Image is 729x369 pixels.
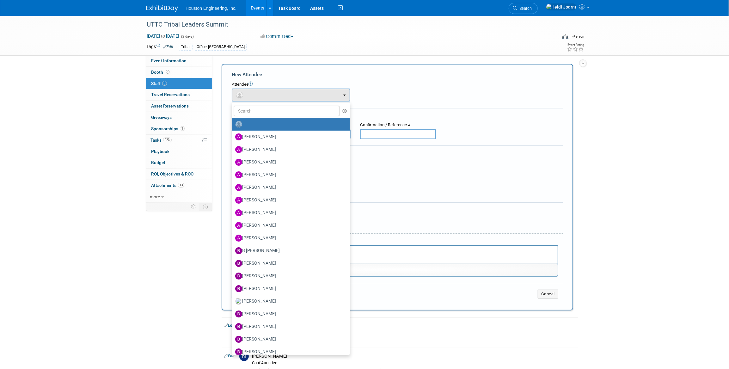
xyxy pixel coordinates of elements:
[151,115,172,120] span: Giveaways
[235,132,344,142] label: [PERSON_NAME]
[235,271,344,281] label: [PERSON_NAME]
[235,171,242,178] img: A.jpg
[252,330,575,335] div: Conf PM
[235,208,344,218] label: [PERSON_NAME]
[232,71,563,78] div: New Attendee
[252,360,575,366] div: Conf Attendee
[252,323,575,329] div: [PERSON_NAME]
[151,149,169,154] span: Playbook
[235,133,242,140] img: A.jpg
[160,34,166,39] span: to
[151,58,187,63] span: Event Information
[163,138,172,142] span: 92%
[165,70,171,74] span: Booth not reserved yet
[235,220,344,231] label: [PERSON_NAME]
[146,67,212,78] a: Booth
[146,43,173,51] td: Tags
[188,203,199,211] td: Personalize Event Tab Strip
[235,273,242,280] img: B.jpg
[150,138,172,143] span: Tasks
[235,209,242,216] img: A.jpg
[252,353,575,359] div: [PERSON_NAME]
[146,135,212,146] a: Tasks92%
[232,207,563,213] div: Misc. Attachments & Notes
[144,19,547,30] div: UTTC Tribal Leaders Summit
[235,159,242,166] img: A.jpg
[569,34,584,39] div: In-Person
[224,354,235,358] a: Edit
[146,169,212,180] a: ROI, Objectives & ROO
[179,44,193,50] div: Tribal
[232,246,558,263] iframe: Rich Text Area
[232,113,563,119] div: Registration / Ticket Info (optional)
[163,45,173,49] a: Edit
[146,89,212,100] a: Travel Reservations
[146,112,212,123] a: Giveaways
[235,146,242,153] img: A.jpg
[235,322,344,332] label: [PERSON_NAME]
[235,258,344,268] label: [PERSON_NAME]
[234,106,340,116] input: Search
[162,81,167,86] span: 3
[235,233,344,243] label: [PERSON_NAME]
[195,44,247,50] div: Office: [GEOGRAPHIC_DATA]
[235,309,344,319] label: [PERSON_NAME]
[235,170,344,180] label: [PERSON_NAME]
[151,126,185,131] span: Sponsorships
[546,3,577,10] img: Heidi Joarnt
[146,123,212,134] a: Sponsorships1
[151,160,165,165] span: Budget
[235,336,242,343] img: B.jpg
[235,197,242,204] img: A.jpg
[538,290,558,298] button: Cancel
[150,194,160,199] span: more
[235,184,242,191] img: A.jpg
[146,146,212,157] a: Playbook
[235,323,242,330] img: B.jpg
[146,5,178,12] img: ExhibitDay
[235,260,242,267] img: B.jpg
[235,222,242,229] img: A.jpg
[186,6,236,11] span: Houston Engineering, Inc.
[360,122,436,128] div: Confirmation / Reference #:
[519,33,584,42] div: Event Format
[235,246,344,256] label: B [PERSON_NAME]
[567,43,584,46] div: Event Rating
[199,203,212,211] td: Toggle Event Tabs
[562,34,568,39] img: Format-Inperson.png
[235,347,344,357] label: [PERSON_NAME]
[178,183,184,188] span: 13
[235,296,344,306] label: [PERSON_NAME]
[151,70,171,75] span: Booth
[146,78,212,89] a: Staff3
[224,323,235,328] a: Edit
[146,157,212,168] a: Budget
[235,284,344,294] label: [PERSON_NAME]
[239,352,249,361] img: N.jpg
[235,285,242,292] img: B.jpg
[235,235,242,242] img: A.jpg
[235,145,344,155] label: [PERSON_NAME]
[235,182,344,193] label: [PERSON_NAME]
[146,33,180,39] span: [DATE] [DATE]
[180,126,185,131] span: 1
[509,3,538,14] a: Search
[146,101,212,112] a: Asset Reservations
[235,334,344,344] label: [PERSON_NAME]
[151,92,190,97] span: Travel Reservations
[235,157,344,167] label: [PERSON_NAME]
[258,33,296,40] button: Committed
[235,195,344,205] label: [PERSON_NAME]
[235,348,242,355] img: B.jpg
[146,55,212,66] a: Event Information
[235,247,242,254] img: B.jpg
[146,180,212,191] a: Attachments13
[151,103,189,108] span: Asset Reservations
[232,238,558,244] div: Notes
[232,151,563,157] div: Cost:
[151,183,184,188] span: Attachments
[235,121,242,128] img: Unassigned-User-Icon.png
[181,34,194,39] span: (2 days)
[232,82,563,88] div: Attendee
